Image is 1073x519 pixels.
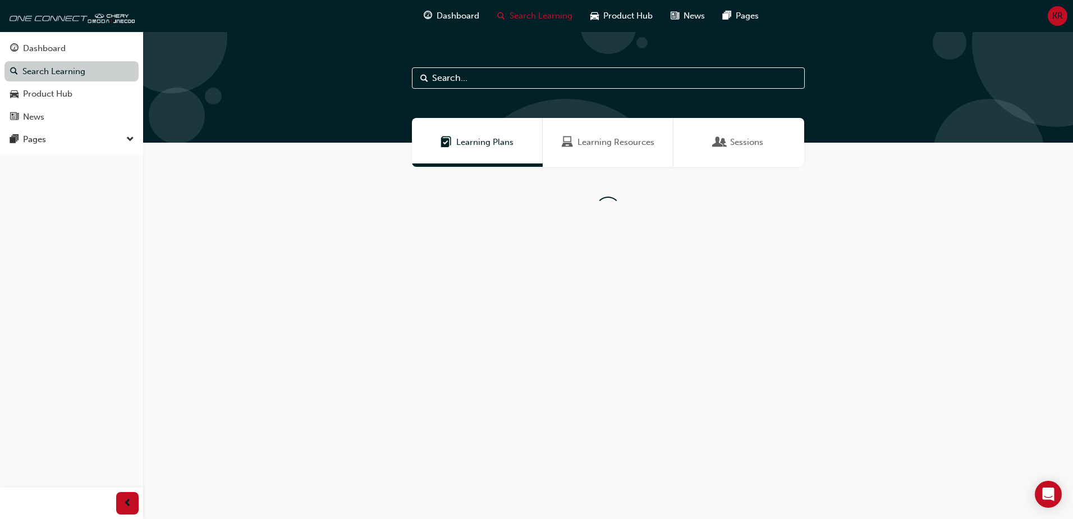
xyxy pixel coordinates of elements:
[10,67,18,77] span: search-icon
[126,133,134,147] span: down-icon
[437,10,479,22] span: Dashboard
[684,10,705,22] span: News
[415,4,488,28] a: guage-iconDashboard
[424,9,432,23] span: guage-icon
[590,9,599,23] span: car-icon
[577,136,654,149] span: Learning Resources
[456,136,513,149] span: Learning Plans
[673,118,804,167] a: SessionsSessions
[23,42,66,55] div: Dashboard
[714,4,768,28] a: pages-iconPages
[1052,10,1063,22] span: KR
[4,61,139,82] a: Search Learning
[10,44,19,54] span: guage-icon
[420,72,428,85] span: Search
[10,135,19,145] span: pages-icon
[736,10,759,22] span: Pages
[4,107,139,128] a: News
[1048,6,1067,26] button: KR
[123,497,132,511] span: prev-icon
[10,89,19,99] span: car-icon
[23,111,44,124] div: News
[603,10,653,22] span: Product Hub
[723,9,731,23] span: pages-icon
[4,38,139,59] a: Dashboard
[714,136,726,149] span: Sessions
[412,118,543,167] a: Learning PlansLearning Plans
[510,10,572,22] span: Search Learning
[488,4,581,28] a: search-iconSearch Learning
[412,67,805,89] input: Search...
[4,36,139,129] button: DashboardSearch LearningProduct HubNews
[730,136,763,149] span: Sessions
[562,136,573,149] span: Learning Resources
[4,129,139,150] button: Pages
[662,4,714,28] a: news-iconNews
[441,136,452,149] span: Learning Plans
[543,118,673,167] a: Learning ResourcesLearning Resources
[6,4,135,27] img: oneconnect
[23,133,46,146] div: Pages
[581,4,662,28] a: car-iconProduct Hub
[671,9,679,23] span: news-icon
[4,84,139,104] a: Product Hub
[23,88,72,101] div: Product Hub
[10,112,19,122] span: news-icon
[1035,481,1062,508] div: Open Intercom Messenger
[497,9,505,23] span: search-icon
